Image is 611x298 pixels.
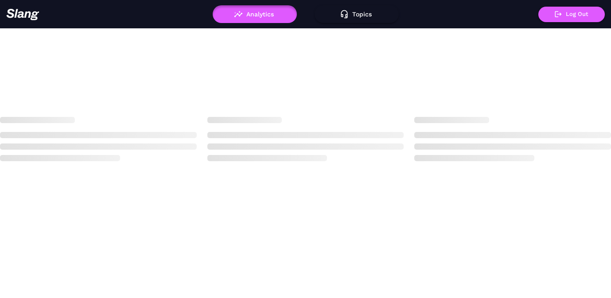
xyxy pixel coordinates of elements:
[213,5,297,23] button: Analytics
[6,8,39,20] img: 623511267c55cb56e2f2a487_logo2.png
[315,5,399,23] button: Topics
[538,7,605,22] button: Log Out
[213,11,297,17] a: Analytics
